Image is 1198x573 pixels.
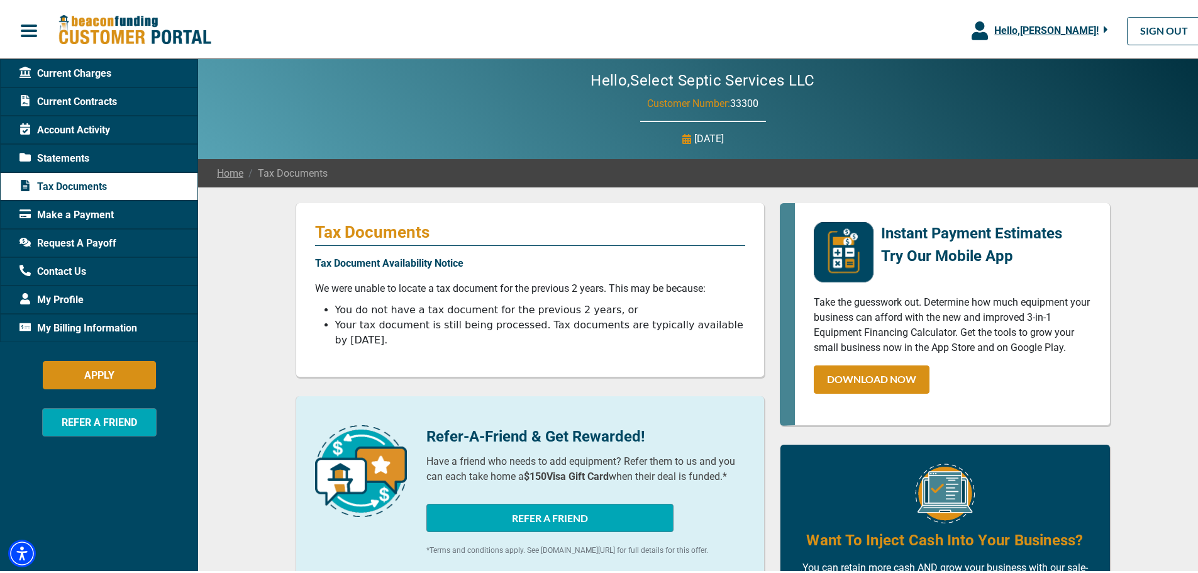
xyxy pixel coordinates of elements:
p: Try Our Mobile App [881,242,1062,265]
span: Request A Payoff [19,233,116,248]
span: Account Activity [19,120,110,135]
p: *Terms and conditions apply. See [DOMAIN_NAME][URL] for full details for this offer. [426,542,745,554]
button: APPLY [43,359,156,387]
span: Customer Number: [647,95,730,107]
h2: Hello, Select Septic Services LLC [553,69,853,87]
span: Make a Payment [19,205,114,220]
span: Current Contracts [19,92,117,107]
button: REFER A FRIEND [42,406,157,434]
p: Tax Document Availability Notice [315,253,745,269]
div: Accessibility Menu [8,537,36,565]
span: 33300 [730,95,758,107]
img: Beacon Funding Customer Portal Logo [58,12,211,44]
b: $150 Visa Gift Card [524,468,609,480]
p: Instant Payment Estimates [881,220,1062,242]
span: My Profile [19,290,84,305]
span: Tax Documents [19,177,107,192]
a: DOWNLOAD NOW [814,363,929,391]
img: mobile-app-logo.png [814,220,874,280]
p: [DATE] [694,129,724,144]
span: Current Charges [19,64,111,79]
h4: Want To Inject Cash Into Your Business? [806,527,1083,548]
span: Contact Us [19,262,86,277]
img: Equipment Financing Online Image [915,461,975,521]
span: Statements [19,148,89,164]
span: My Billing Information [19,318,137,333]
span: Tax Documents [243,164,328,179]
a: Home [217,164,243,179]
p: Have a friend who needs to add equipment? Refer them to us and you can each take home a when thei... [426,452,745,482]
p: Refer-A-Friend & Get Rewarded! [426,423,745,445]
p: We were unable to locate a tax document for the previous 2 years. This may be because: [315,279,745,294]
p: Tax Documents [315,220,745,240]
button: REFER A FRIEND [426,501,674,530]
li: Your tax document is still being processed. Tax documents are typically available by [DATE]. [335,315,745,345]
img: refer-a-friend-icon.png [315,423,407,515]
li: You do not have a tax document for the previous 2 years, or [335,300,745,315]
span: Hello, [PERSON_NAME] ! [994,22,1099,34]
p: Take the guesswork out. Determine how much equipment your business can afford with the new and im... [814,292,1091,353]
